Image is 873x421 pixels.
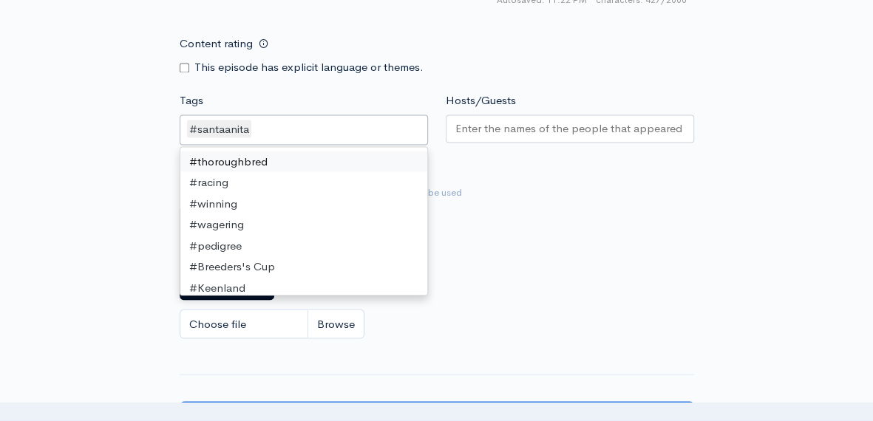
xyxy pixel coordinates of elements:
label: Tags [180,92,203,109]
div: #Keenland [180,277,427,298]
label: This episode has explicit language or themes. [194,59,424,76]
label: Content rating [180,29,253,59]
small: If no artwork is selected your default podcast artwork will be used [180,185,694,199]
div: #winning [180,193,427,214]
div: #pedigree [180,235,427,256]
div: #santaanita [187,120,251,138]
div: #wagering [180,213,427,235]
div: #thoroughbred [180,151,427,172]
div: #racing [180,171,427,193]
input: Enter the names of the people that appeared on this episode [455,120,685,137]
label: Hosts/Guests [446,92,516,109]
div: #Breeders's Cup [180,256,427,277]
